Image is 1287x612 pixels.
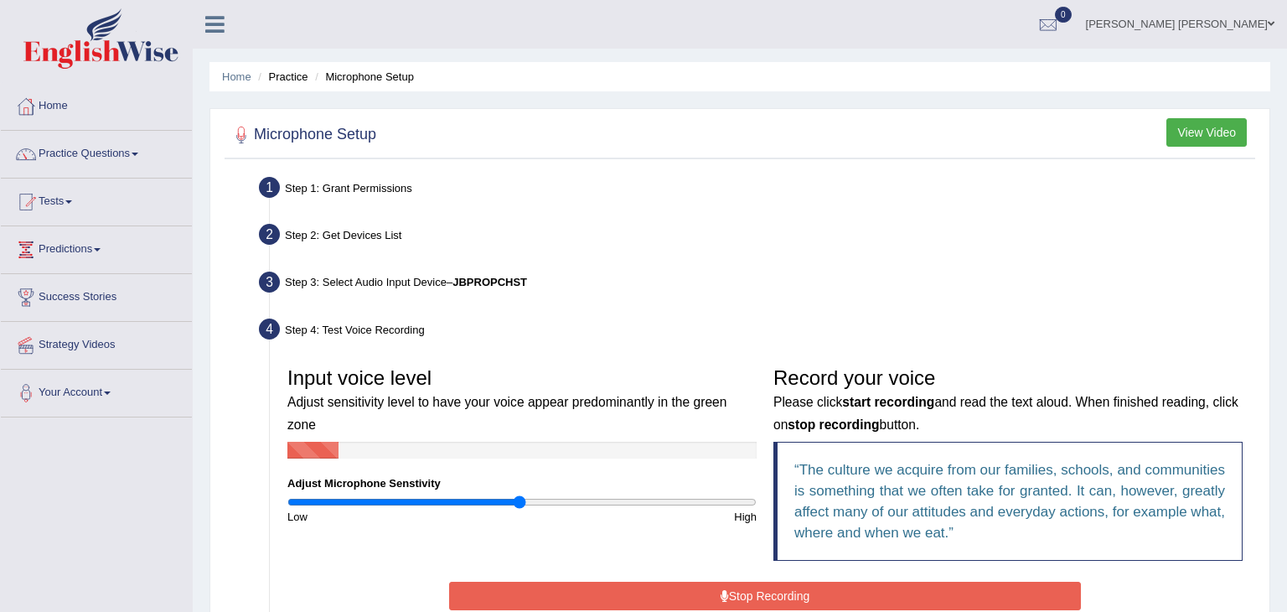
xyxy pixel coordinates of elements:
[251,172,1262,209] div: Step 1: Grant Permissions
[287,475,441,491] label: Adjust Microphone Senstivity
[229,122,376,148] h2: Microphone Setup
[449,582,1080,610] button: Stop Recording
[251,314,1262,350] div: Step 4: Test Voice Recording
[794,462,1225,541] q: The culture we acquire from our families, schools, and communities is something that we often tak...
[1166,118,1247,147] button: View Video
[522,509,765,525] div: High
[788,418,879,432] b: stop recording
[287,367,757,433] h3: Input voice level
[447,276,527,288] span: –
[251,219,1262,256] div: Step 2: Get Devices List
[251,267,1262,303] div: Step 3: Select Audio Input Device
[842,395,934,409] b: start recording
[1055,7,1072,23] span: 0
[287,395,726,431] small: Adjust sensitivity level to have your voice appear predominantly in the green zone
[254,69,308,85] li: Practice
[1,226,192,268] a: Predictions
[1,370,192,412] a: Your Account
[279,509,522,525] div: Low
[311,69,414,85] li: Microphone Setup
[1,179,192,220] a: Tests
[452,276,527,288] b: JBPROPCHST
[1,322,192,364] a: Strategy Videos
[773,367,1243,433] h3: Record your voice
[1,131,192,173] a: Practice Questions
[222,70,251,83] a: Home
[1,274,192,316] a: Success Stories
[773,395,1238,431] small: Please click and read the text aloud. When finished reading, click on button.
[1,83,192,125] a: Home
